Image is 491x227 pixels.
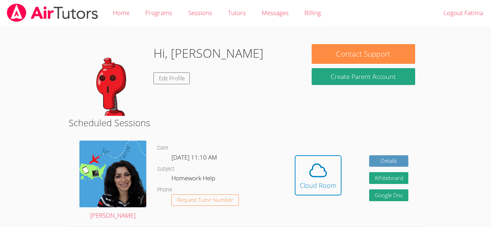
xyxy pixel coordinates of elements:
button: Cloud Room [295,155,341,195]
dt: Date [157,143,168,152]
button: Whiteboard [369,172,409,184]
img: default.png [76,44,148,116]
button: Contact Support [312,44,415,64]
a: [PERSON_NAME] [79,141,146,221]
button: Create Parent Account [312,68,415,85]
dt: Subject [157,165,175,174]
div: Cloud Room [300,180,336,190]
dt: Phone [157,185,172,194]
h1: Hi, [PERSON_NAME] [153,44,263,62]
img: air%20tutor%20avatar.png [79,141,146,207]
img: airtutors_banner-c4298cdbf04f3fff15de1276eac7730deb9818008684d7c2e4769d2f7ddbe033.png [6,4,99,22]
button: Request Tutor Number [171,194,239,206]
a: Google Doc [369,189,409,201]
a: Details [369,155,409,167]
dd: Homework Help [171,173,217,185]
span: Messages [262,9,289,17]
span: Request Tutor Number [177,197,233,203]
a: Edit Profile [153,72,190,84]
span: [DATE] 11:10 AM [171,153,217,161]
h2: Scheduled Sessions [69,116,422,129]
